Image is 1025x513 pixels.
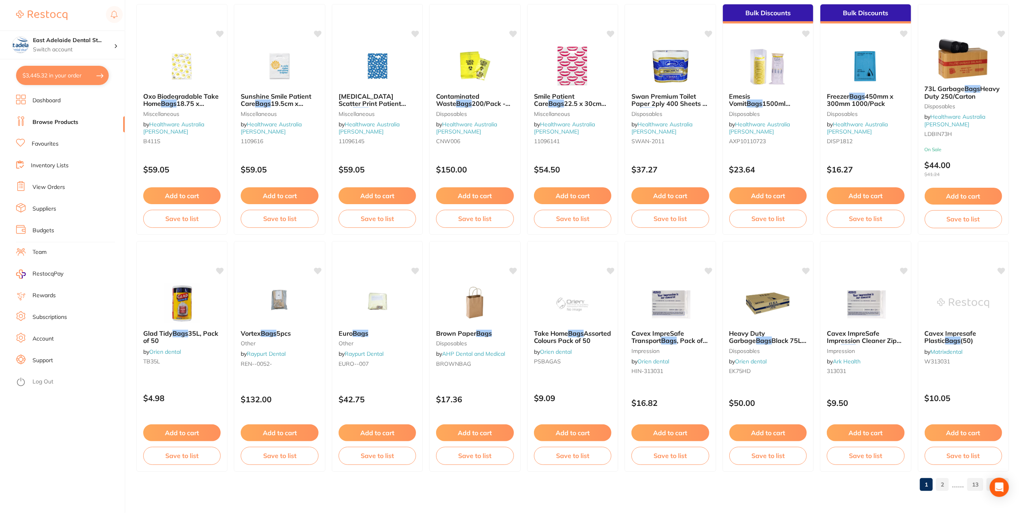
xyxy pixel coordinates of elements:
button: Add to cart [143,424,221,441]
span: Black 75L, Box of 250 [729,337,807,352]
p: ...... [952,480,964,489]
h4: East Adelaide Dental Studio [33,36,114,45]
img: 73L Garbage Bags Heavy Duty 250/Carton [937,39,989,79]
a: Matrixdental [931,348,963,355]
span: 22.5 x 30cm 100/pk [534,99,606,115]
img: Smile Patient Care Bags 22.5 x 30cm 100/pk [546,46,599,86]
button: Save to list [827,447,904,464]
b: Contaminated Waste Bags 200/Pack - 60L (550 x 900) [436,93,514,107]
span: EURO--007 [339,360,369,367]
img: Swan Premium Toilet Paper 2ply 400 Sheets x 12 bags of 4 (48 rolls) [644,46,696,86]
small: Miscellaneous [339,111,416,117]
a: Team [32,248,47,256]
span: $41.24 [925,172,1002,177]
button: Add to cart [729,187,807,204]
button: Save to list [729,447,807,464]
a: Log Out [32,378,53,386]
button: Add to cart [925,188,1002,205]
p: $59.05 [143,165,221,174]
span: 200/Pack - 60L (550 x 900) [436,99,510,115]
img: Molar Scatter Print Patient Care Bags 22.5 x 30cm 100/Pk [351,46,404,86]
span: [MEDICAL_DATA] Scatter Print Patient Care [339,92,406,115]
em: Bags [255,99,271,107]
p: $17.36 [436,395,514,404]
p: $9.50 [827,398,904,408]
button: Add to cart [339,424,416,441]
span: by [925,113,986,128]
span: LDBIN73H [925,130,952,138]
p: $16.27 [827,165,904,174]
p: $10.05 [925,393,1002,403]
span: (50) [961,337,974,345]
em: Bags [476,329,492,337]
span: AXP10110723 [729,138,766,145]
span: by [631,121,692,135]
span: PSBAGAS [534,358,561,365]
em: Bags [161,99,177,107]
p: $150.00 [436,165,514,174]
small: disposables [729,348,807,354]
em: bags [841,344,856,352]
p: $16.82 [631,398,709,408]
span: SWAN-2011 [631,138,664,145]
span: Freezer [827,92,849,100]
span: by [925,348,963,355]
span: Glad Tidy [143,329,173,337]
img: Sunshine Smile Patient Care Bags 19.5cm x 22.5cm 100/Pk [254,46,306,86]
span: Emesis Vomit [729,92,751,107]
a: Raypurt Dental [345,350,384,357]
img: Brown Paper Bags [449,283,501,323]
button: Save to list [143,210,221,227]
span: 19.5cm x 22.5cm 100/Pk [241,99,303,115]
span: W313031 [925,358,950,365]
b: Glad Tidy Bags 35L, Pack of 50 [143,330,221,345]
span: Sunshine Smile Patient Care [241,92,311,107]
img: Cavex Impresafe Plastic Bags (50) [937,283,989,323]
button: Save to list [534,447,611,464]
button: Save to list [143,447,221,464]
img: Oxo Biodegradable Take Home Bags 18.75 x 22.5cm 100/Pk [156,46,208,86]
span: HIN-313031 [631,367,663,375]
span: Cavex ImpreSafe Impression Cleaner Zip Lock [827,329,901,352]
button: Save to list [436,210,514,227]
small: impression [631,348,709,354]
a: Orien dental [540,348,572,355]
button: Add to cart [631,424,709,441]
a: Healthware Australia [PERSON_NAME] [241,121,302,135]
button: Add to cart [729,424,807,441]
b: Brown Paper Bags [436,330,514,337]
button: Add to cart [827,187,904,204]
span: DISP1812 [827,138,852,145]
button: Save to list [631,210,709,227]
button: Add to cart [436,187,514,204]
div: Open Intercom Messenger [990,478,1009,497]
a: Inventory Lists [31,162,69,170]
em: Bags [353,329,368,337]
a: Favourites [32,140,59,148]
a: 1 [920,477,933,493]
span: BROWNBAG [436,360,471,367]
img: Cavex ImpreSafe Impression Cleaner Zip Lock bags [840,283,892,323]
em: Bags [965,85,980,93]
button: Save to list [339,447,416,464]
span: by [241,350,286,357]
span: 450mm x 300mm 1000/Pack [827,92,893,107]
b: Euro Bags [339,330,416,337]
b: Oxo Biodegradable Take Home Bags 18.75 x 22.5cm 100/Pk [143,93,221,107]
button: Save to list [241,210,318,227]
span: by [631,358,669,365]
small: Disposables [925,103,1002,109]
b: 73L Garbage Bags Heavy Duty 250/Carton [925,85,1002,100]
span: by [339,350,384,357]
small: Disposables [827,111,904,117]
a: Restocq Logo [16,6,67,24]
em: Bags [945,337,961,345]
button: Add to cart [534,424,611,441]
span: of 4 (48 rolls) [655,107,695,115]
small: other [339,340,416,347]
b: Smile Patient Care Bags 22.5 x 30cm 100/pk [534,93,611,107]
p: $44.00 [925,160,1002,177]
em: Bags [849,92,865,100]
img: Cavex ImpreSafe Transport Bags, Pack of 50 [644,283,696,323]
em: Bags [173,329,188,337]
